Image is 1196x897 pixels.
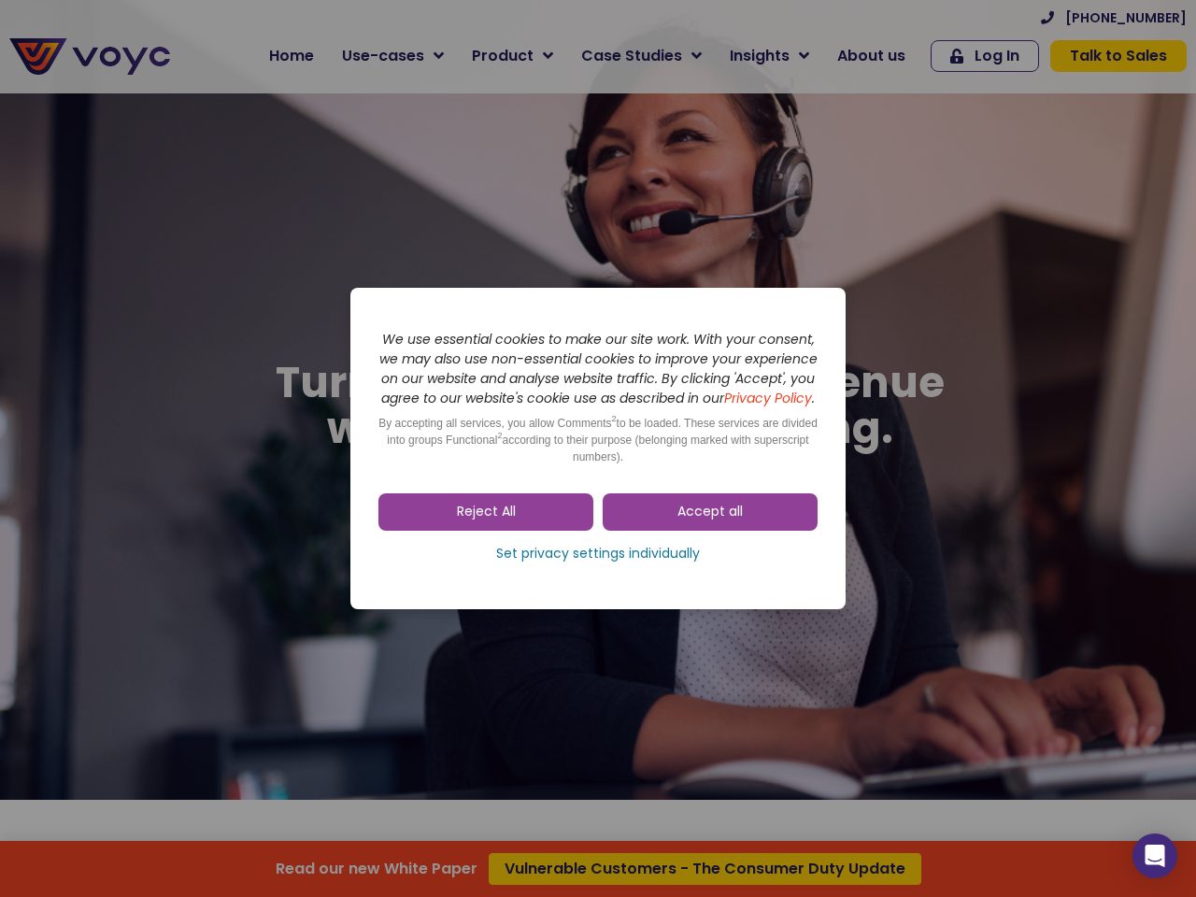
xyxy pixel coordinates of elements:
[612,414,617,423] sup: 2
[603,493,818,531] a: Accept all
[724,389,812,407] a: Privacy Policy
[378,493,593,531] a: Reject All
[496,545,700,563] span: Set privacy settings individually
[1132,833,1177,878] div: Open Intercom Messenger
[457,503,516,521] span: Reject All
[378,417,818,463] span: By accepting all services, you allow Comments to be loaded. These services are divided into group...
[378,540,818,568] a: Set privacy settings individually
[379,330,818,407] i: We use essential cookies to make our site work. With your consent, we may also use non-essential ...
[677,503,743,521] span: Accept all
[497,431,502,440] sup: 2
